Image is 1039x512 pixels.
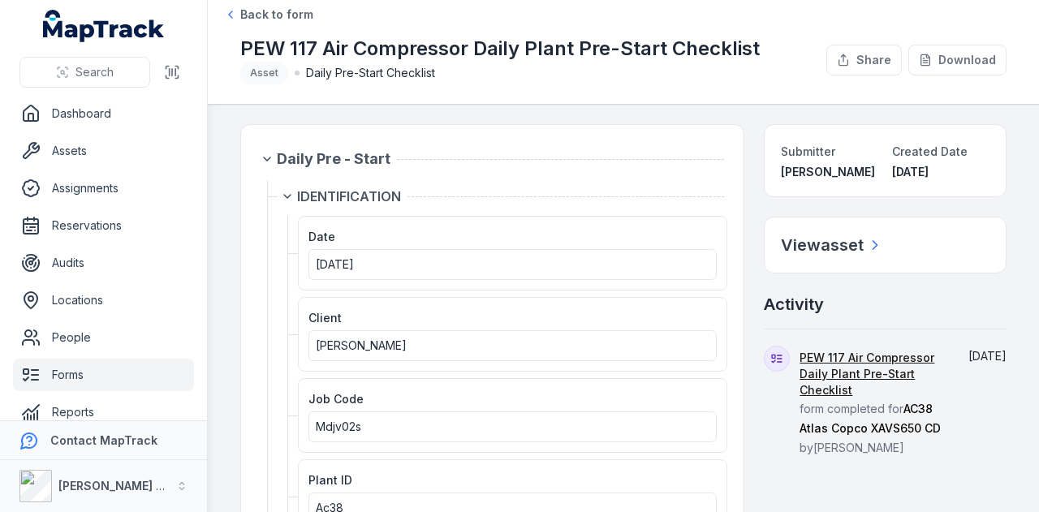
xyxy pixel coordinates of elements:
time: 08/09/2025, 12:00:00 am [316,257,354,271]
strong: [PERSON_NAME] Group [58,479,192,493]
span: IDENTIFICATION [297,187,401,206]
button: Share [826,45,902,75]
span: [DATE] [968,349,1007,363]
button: Download [908,45,1007,75]
h2: Activity [764,293,824,316]
time: 08/09/2025, 7:07:24 am [968,349,1007,363]
a: Reports [13,396,194,428]
span: [PERSON_NAME] [316,338,407,352]
a: MapTrack [43,10,165,42]
h1: PEW 117 Air Compressor Daily Plant Pre-Start Checklist [240,36,760,62]
span: [DATE] [892,165,929,179]
span: [DATE] [316,257,354,271]
span: Mdjv02s [316,419,361,433]
span: Date [308,230,335,243]
a: PEW 117 Air Compressor Daily Plant Pre-Start Checklist [800,350,945,398]
span: Search [75,64,114,80]
span: Plant ID [308,473,352,487]
a: Forms [13,359,194,391]
button: Search [19,57,150,88]
a: Viewasset [781,234,883,256]
span: Created Date [892,144,968,158]
a: Reservations [13,209,194,242]
a: Dashboard [13,97,194,130]
span: Daily Pre - Start [277,148,390,170]
h2: View asset [781,234,864,256]
span: Client [308,311,342,325]
span: Daily Pre-Start Checklist [306,65,435,81]
a: Back to form [224,6,313,23]
strong: Contact MapTrack [50,433,157,447]
span: [PERSON_NAME] [781,165,875,179]
time: 08/09/2025, 7:07:24 am [892,165,929,179]
a: Locations [13,284,194,316]
span: form completed for by [PERSON_NAME] [800,351,945,454]
span: Job Code [308,392,364,406]
span: Back to form [240,6,313,23]
a: Audits [13,247,194,279]
a: People [13,321,194,354]
a: Assignments [13,172,194,204]
div: Asset [240,62,288,84]
a: Assets [13,135,194,167]
span: Submitter [781,144,835,158]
